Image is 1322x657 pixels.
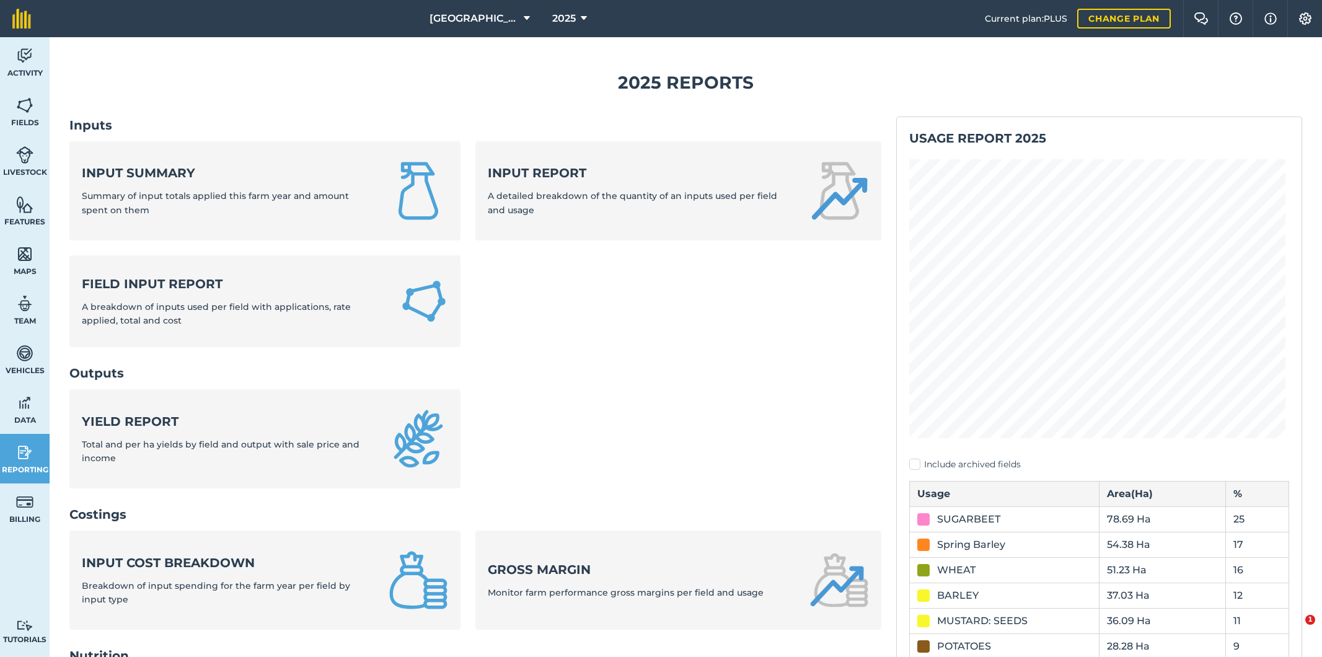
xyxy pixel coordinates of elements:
img: svg+xml;base64,PHN2ZyB4bWxucz0iaHR0cDovL3d3dy53My5vcmcvMjAwMC9zdmciIHdpZHRoPSI1NiIgaGVpZ2h0PSI2MC... [16,245,33,263]
strong: Gross margin [488,561,764,578]
strong: Input cost breakdown [82,554,374,571]
span: A detailed breakdown of the quantity of an inputs used per field and usage [488,190,777,215]
span: Summary of input totals applied this farm year and amount spent on them [82,190,349,215]
img: Field Input Report [400,275,448,327]
img: Yield report [389,409,448,469]
th: Usage [910,481,1099,506]
strong: Input summary [82,164,374,182]
span: 2025 [552,11,576,26]
img: Input report [809,161,869,221]
div: SUGARBEET [937,512,1000,527]
img: fieldmargin Logo [12,9,31,29]
span: 1 [1305,615,1315,625]
img: Gross margin [809,550,869,610]
td: 25 [1226,506,1289,532]
td: 78.69 Ha [1099,506,1226,532]
a: Input cost breakdownBreakdown of input spending for the farm year per field by input type [69,531,460,630]
td: 54.38 Ha [1099,532,1226,557]
td: 17 [1226,532,1289,557]
img: Input cost breakdown [389,550,448,610]
div: BARLEY [937,588,979,603]
span: Monitor farm performance gross margins per field and usage [488,587,764,598]
img: A cog icon [1298,12,1313,25]
span: Breakdown of input spending for the farm year per field by input type [82,580,350,605]
img: svg+xml;base64,PD94bWwgdmVyc2lvbj0iMS4wIiBlbmNvZGluZz0idXRmLTgiPz4KPCEtLSBHZW5lcmF0b3I6IEFkb2JlIE... [16,394,33,412]
img: Input summary [389,161,448,221]
img: svg+xml;base64,PD94bWwgdmVyc2lvbj0iMS4wIiBlbmNvZGluZz0idXRmLTgiPz4KPCEtLSBHZW5lcmF0b3I6IEFkb2JlIE... [16,46,33,65]
a: Field Input ReportA breakdown of inputs used per field with applications, rate applied, total and... [69,255,460,348]
h2: Inputs [69,117,881,134]
img: svg+xml;base64,PD94bWwgdmVyc2lvbj0iMS4wIiBlbmNvZGluZz0idXRmLTgiPz4KPCEtLSBHZW5lcmF0b3I6IEFkb2JlIE... [16,620,33,632]
span: [GEOGRAPHIC_DATA] [430,11,519,26]
span: Current plan : PLUS [985,12,1067,25]
h2: Usage report 2025 [909,130,1289,147]
img: svg+xml;base64,PD94bWwgdmVyc2lvbj0iMS4wIiBlbmNvZGluZz0idXRmLTgiPz4KPCEtLSBHZW5lcmF0b3I6IEFkb2JlIE... [16,294,33,313]
h2: Outputs [69,364,881,382]
h2: Costings [69,506,881,523]
iframe: Intercom live chat [1280,615,1310,645]
img: svg+xml;base64,PHN2ZyB4bWxucz0iaHR0cDovL3d3dy53My5vcmcvMjAwMC9zdmciIHdpZHRoPSIxNyIgaGVpZ2h0PSIxNy... [1264,11,1277,26]
img: svg+xml;base64,PD94bWwgdmVyc2lvbj0iMS4wIiBlbmNvZGluZz0idXRmLTgiPz4KPCEtLSBHZW5lcmF0b3I6IEFkb2JlIE... [16,443,33,462]
a: Yield reportTotal and per ha yields by field and output with sale price and income [69,389,460,488]
span: A breakdown of inputs used per field with applications, rate applied, total and cost [82,301,351,326]
th: Area ( Ha ) [1099,481,1226,506]
td: 12 [1226,583,1289,608]
h1: 2025 Reports [69,69,1302,97]
td: 36.09 Ha [1099,608,1226,633]
div: Spring Barley [937,537,1005,552]
a: Input summarySummary of input totals applied this farm year and amount spent on them [69,141,460,240]
a: Gross marginMonitor farm performance gross margins per field and usage [475,531,881,630]
span: Total and per ha yields by field and output with sale price and income [82,439,359,464]
img: A question mark icon [1228,12,1243,25]
strong: Yield report [82,413,374,430]
img: svg+xml;base64,PD94bWwgdmVyc2lvbj0iMS4wIiBlbmNvZGluZz0idXRmLTgiPz4KPCEtLSBHZW5lcmF0b3I6IEFkb2JlIE... [16,493,33,511]
div: WHEAT [937,563,976,578]
img: svg+xml;base64,PHN2ZyB4bWxucz0iaHR0cDovL3d3dy53My5vcmcvMjAwMC9zdmciIHdpZHRoPSI1NiIgaGVpZ2h0PSI2MC... [16,96,33,115]
label: Include archived fields [909,458,1289,471]
img: svg+xml;base64,PD94bWwgdmVyc2lvbj0iMS4wIiBlbmNvZGluZz0idXRmLTgiPz4KPCEtLSBHZW5lcmF0b3I6IEFkb2JlIE... [16,146,33,164]
td: 37.03 Ha [1099,583,1226,608]
th: % [1226,481,1289,506]
div: MUSTARD: SEEDS [937,614,1028,628]
div: POTATOES [937,639,991,654]
td: 11 [1226,608,1289,633]
strong: Field Input Report [82,275,385,293]
img: svg+xml;base64,PHN2ZyB4bWxucz0iaHR0cDovL3d3dy53My5vcmcvMjAwMC9zdmciIHdpZHRoPSI1NiIgaGVpZ2h0PSI2MC... [16,195,33,214]
td: 51.23 Ha [1099,557,1226,583]
a: Input reportA detailed breakdown of the quantity of an inputs used per field and usage [475,141,881,240]
strong: Input report [488,164,795,182]
a: Change plan [1077,9,1171,29]
td: 16 [1226,557,1289,583]
img: svg+xml;base64,PD94bWwgdmVyc2lvbj0iMS4wIiBlbmNvZGluZz0idXRmLTgiPz4KPCEtLSBHZW5lcmF0b3I6IEFkb2JlIE... [16,344,33,363]
img: Two speech bubbles overlapping with the left bubble in the forefront [1194,12,1209,25]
